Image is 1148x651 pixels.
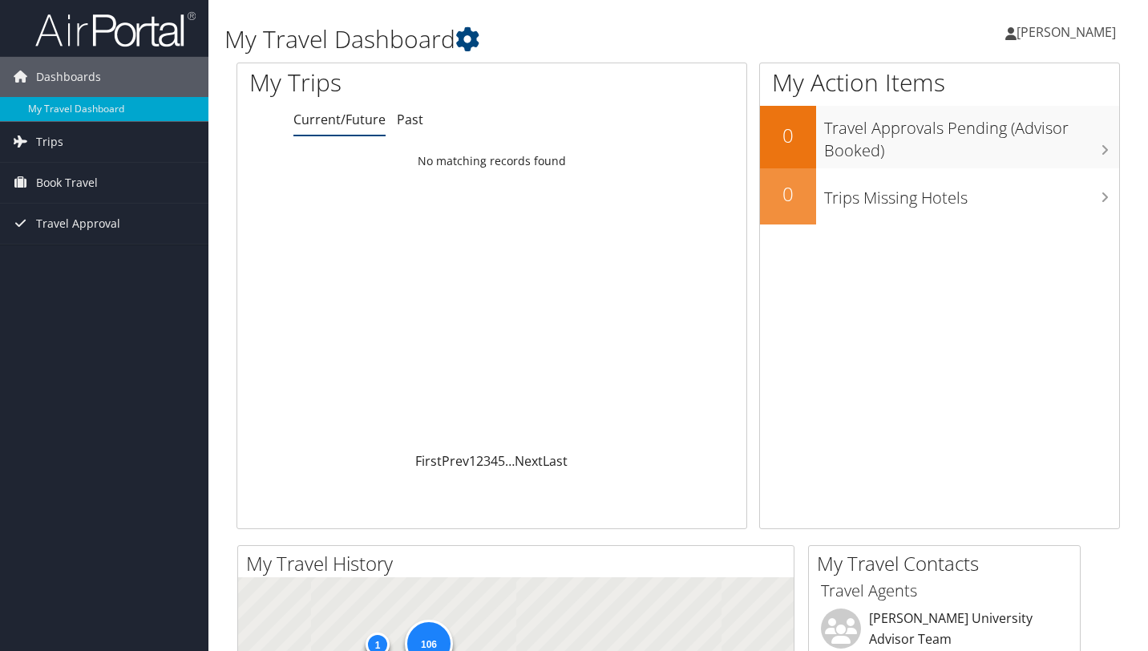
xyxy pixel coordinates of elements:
h1: My Trips [249,66,522,99]
h2: My Travel History [246,550,794,577]
a: 2 [476,452,483,470]
h3: Travel Approvals Pending (Advisor Booked) [824,109,1119,162]
h2: 0 [760,122,816,149]
img: airportal-logo.png [35,10,196,48]
span: Travel Approval [36,204,120,244]
span: Dashboards [36,57,101,97]
a: First [415,452,442,470]
span: Book Travel [36,163,98,203]
h2: 0 [760,180,816,208]
a: 0Travel Approvals Pending (Advisor Booked) [760,106,1119,168]
a: Prev [442,452,469,470]
a: Past [397,111,423,128]
span: … [505,452,515,470]
a: 5 [498,452,505,470]
a: 1 [469,452,476,470]
a: Last [543,452,568,470]
h2: My Travel Contacts [817,550,1080,577]
h1: My Action Items [760,66,1119,99]
a: 3 [483,452,491,470]
a: [PERSON_NAME] [1005,8,1132,56]
h1: My Travel Dashboard [224,22,830,56]
a: 0Trips Missing Hotels [760,168,1119,224]
span: Trips [36,122,63,162]
span: [PERSON_NAME] [1017,23,1116,41]
td: No matching records found [237,147,746,176]
h3: Trips Missing Hotels [824,179,1119,209]
a: Current/Future [293,111,386,128]
h3: Travel Agents [821,580,1068,602]
a: Next [515,452,543,470]
a: 4 [491,452,498,470]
